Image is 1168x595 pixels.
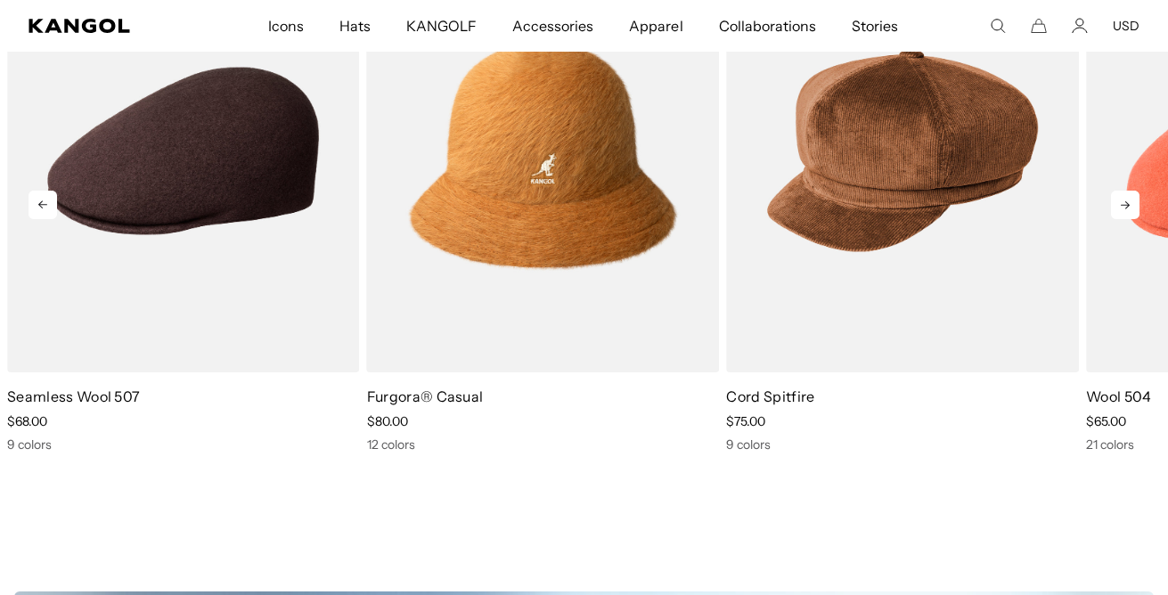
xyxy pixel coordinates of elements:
[367,436,720,452] div: 12 colors
[726,387,1079,406] p: Cord Spitfire
[726,413,765,429] span: $75.00
[367,413,408,429] span: $80.00
[367,387,720,406] p: Furgora® Casual
[1072,18,1088,34] a: Account
[7,436,360,452] div: 9 colors
[990,18,1006,34] summary: Search here
[1031,18,1047,34] button: Cart
[1113,18,1139,34] button: USD
[29,19,176,33] a: Kangol
[7,387,360,406] p: Seamless Wool 507
[7,413,47,429] span: $68.00
[1086,413,1126,429] span: $65.00
[726,436,1079,452] div: 9 colors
